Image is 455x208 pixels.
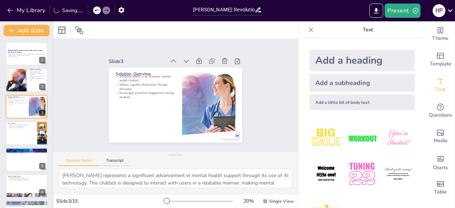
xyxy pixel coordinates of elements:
p: Intuitive frontend for user engagement. [8,152,45,153]
div: 6 [39,189,45,196]
p: Secure database for user data protection. [8,153,45,154]
div: 5 [6,148,48,171]
div: Add ready made slides [426,47,455,73]
p: Traditional support systems are often inadequate. [29,75,45,78]
p: Generated with [URL] [8,56,45,58]
div: Change the overall theme [426,21,455,47]
div: 3 [6,95,48,118]
div: Layout [56,25,68,36]
textarea: [PERSON_NAME] represents a significant advancement in mental health support through its use of AI... [59,169,292,188]
p: Tech Stack & Architecture [8,149,45,151]
div: Add a little bit of body text [310,95,415,110]
p: Sentiment tracking dashboard provides insights. [8,180,45,181]
p: Robust backend for data processing. [8,150,45,152]
div: 2 [39,84,45,90]
div: Saving...... [54,7,84,14]
strong: [PERSON_NAME]: Revolutionizing Student Mental Health with AI-Driven Support [8,49,43,53]
div: Add a heading [310,50,415,71]
div: 3 [39,110,45,116]
div: Slide 3 [109,58,165,65]
input: Insert title [193,5,254,15]
p: Supports 300+ concurrent users. [8,204,45,206]
p: Encourages proactive engagement among students. [116,91,176,99]
p: Utilizes Cognitive Behavioral Therapy principles. [8,100,27,102]
div: Add text boxes [426,73,455,98]
p: Sentiment analysis personalizes user experience. [8,124,35,126]
p: The need for accessible resources is critical. [29,78,45,80]
p: Encourages proactive engagement among students. [8,102,27,105]
p: User Growth & Impact [8,202,45,204]
p: [PERSON_NAME] is an AI-driven mental health chatbot. [8,97,27,100]
p: Scalable support for multiple users. [8,127,35,128]
button: Present [385,4,420,18]
div: Slide 3 / 15 [56,198,165,204]
span: Position [75,26,84,34]
div: 4 [39,137,45,143]
img: 4.jpeg [310,158,343,191]
span: Theme [432,34,449,42]
p: Over 750 accounts created. [8,203,45,205]
img: 2.jpeg [346,122,379,155]
p: Visuals highlight user-friendly design. [8,177,45,178]
p: Problem Statement [29,68,45,70]
p: [PERSON_NAME] is an AI-driven mental health chatbot. [116,74,176,82]
span: Questions [429,111,452,119]
div: 5 [39,163,45,169]
p: A mental health chatbot tailored for students, utilizing AI and Cognitive Behavioral Therapy prin... [8,54,45,56]
p: Solution Overview [116,71,176,77]
button: Speaker Notes [59,158,99,166]
span: Charts [433,164,448,172]
div: Add images, graphics, shapes or video [426,124,455,149]
button: H P [433,4,445,18]
div: 1 [39,57,45,63]
span: Text [435,86,445,94]
button: Export to PowerPoint [369,4,383,18]
button: Transcript [99,158,131,166]
p: Key Features [8,122,35,124]
div: 1 [6,42,48,65]
div: 20 % [240,198,257,204]
p: Mood tracking encourages self-reflection. [8,126,35,127]
div: Get real-time input from your audience [426,98,455,124]
div: Add a subheading [310,74,415,92]
p: Utilizes Cognitive Behavioral Therapy principles. [116,82,176,91]
div: H P [433,4,445,17]
img: 6.jpeg [382,158,415,191]
img: 1.jpeg [310,122,343,155]
p: Significant impact on user engagement. [8,206,45,207]
img: 3.jpeg [382,122,415,155]
div: Add a table [426,175,455,201]
p: Solution Overview [8,96,27,98]
button: Add slide [4,25,49,36]
span: Media [434,137,448,145]
button: My Library [5,5,48,16]
p: Demo & Screenshots [8,175,45,177]
img: 5.jpeg [346,158,379,191]
div: 2 [6,68,48,92]
span: Single View [269,198,294,204]
p: Text [317,21,419,38]
p: Students experience significant mental health challenges. [29,70,45,73]
div: Add charts and graphs [426,149,455,175]
p: Chatbot conversations illustrate user interaction. [8,178,45,180]
div: 6 [6,174,48,198]
p: Mental health issues affect 1 in 5 students. [29,73,45,75]
span: Template [430,60,451,68]
div: 4 [6,121,48,145]
span: Table [434,188,447,196]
